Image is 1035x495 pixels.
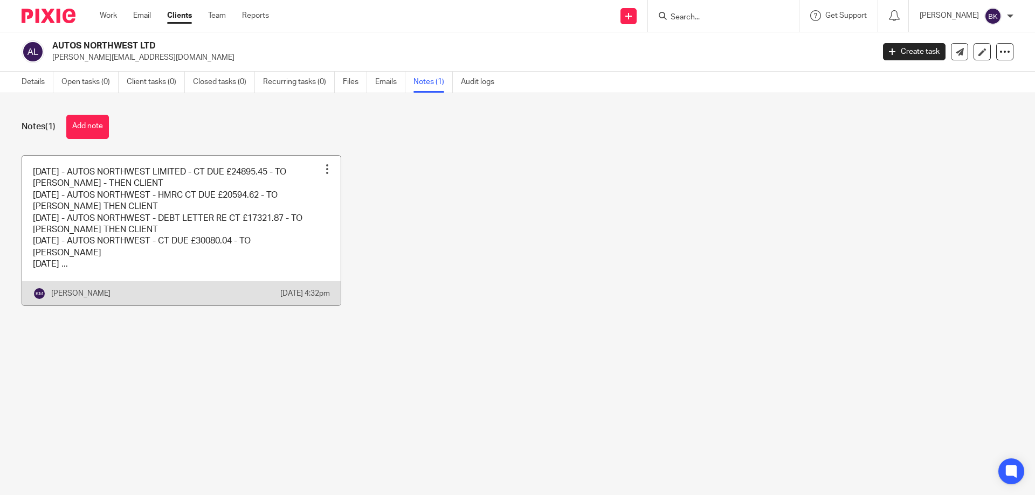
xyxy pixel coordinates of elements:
[66,115,109,139] button: Add note
[52,52,867,63] p: [PERSON_NAME][EMAIL_ADDRESS][DOMAIN_NAME]
[52,40,704,52] h2: AUTOS NORTHWEST LTD
[413,72,453,93] a: Notes (1)
[280,288,330,299] p: [DATE] 4:32pm
[920,10,979,21] p: [PERSON_NAME]
[984,8,1002,25] img: svg%3E
[100,10,117,21] a: Work
[127,72,185,93] a: Client tasks (0)
[22,121,56,133] h1: Notes
[883,43,946,60] a: Create task
[22,9,75,23] img: Pixie
[45,122,56,131] span: (1)
[242,10,269,21] a: Reports
[375,72,405,93] a: Emails
[825,12,867,19] span: Get Support
[343,72,367,93] a: Files
[33,287,46,300] img: svg%3E
[208,10,226,21] a: Team
[193,72,255,93] a: Closed tasks (0)
[133,10,151,21] a: Email
[22,72,53,93] a: Details
[51,288,111,299] p: [PERSON_NAME]
[461,72,502,93] a: Audit logs
[263,72,335,93] a: Recurring tasks (0)
[167,10,192,21] a: Clients
[670,13,767,23] input: Search
[61,72,119,93] a: Open tasks (0)
[22,40,44,63] img: svg%3E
